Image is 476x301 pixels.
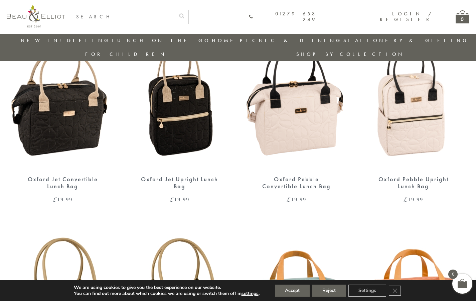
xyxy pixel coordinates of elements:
a: 01279 653 249 [249,11,317,23]
input: SEARCH [72,10,175,24]
a: Login / Register [380,10,432,23]
a: New in! [21,37,65,44]
a: Shop by collection [296,51,404,58]
button: settings [242,291,259,297]
button: Close GDPR Cookie Banner [389,286,401,296]
button: Reject [312,285,346,297]
a: Picnic & Dining [240,37,342,44]
a: Oxford Jet Upright Lunch Bag £19.99 [128,35,231,203]
p: We are using cookies to give you the best experience on our website. [74,285,260,291]
a: Stationery & Gifting [343,37,469,44]
span: £ [53,195,57,203]
a: 0 [456,10,469,23]
button: Accept [275,285,310,297]
a: Lunch On The Go [112,37,210,44]
div: Oxford Jet Upright Lunch Bag [140,176,220,190]
bdi: 19.99 [287,195,306,203]
span: £ [287,195,291,203]
a: For Children [85,51,166,58]
button: Settings [348,285,386,297]
a: Home [212,37,239,44]
span: £ [170,195,174,203]
a: Gifting [67,37,110,44]
div: Oxford Jet Convertible Lunch Bag [23,176,103,190]
bdi: 19.99 [170,195,189,203]
a: Oxford Pebble Upright Lunch Bag £19.99 [362,35,465,203]
a: Oxford Jet Convertible Lunch Bag £19.99 [11,35,115,203]
img: logo [7,5,65,27]
div: Oxford Pebble Convertible Lunch Bag [257,176,337,190]
p: You can find out more about which cookies we are using or switch them off in . [74,291,260,297]
bdi: 19.99 [53,195,72,203]
span: £ [404,195,408,203]
div: Oxford Pebble Upright Lunch Bag [373,176,454,190]
span: 0 [448,270,458,279]
a: Oxford Pebble Convertible Lunch Bag £19.99 [245,35,348,203]
bdi: 19.99 [404,195,423,203]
